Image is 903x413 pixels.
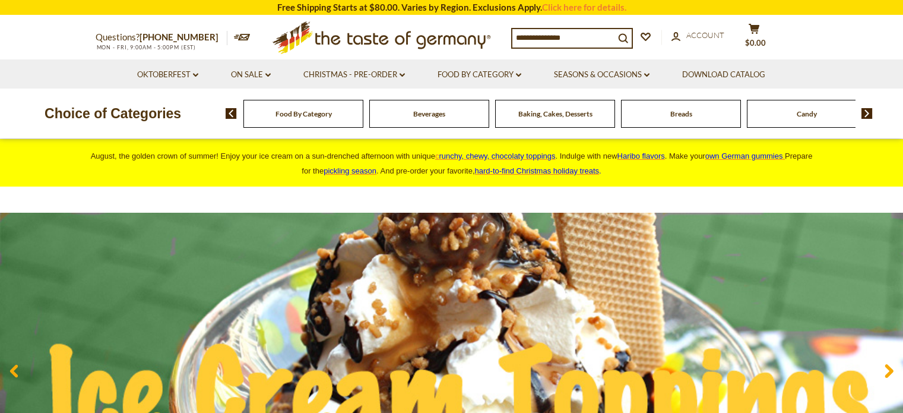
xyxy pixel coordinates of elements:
p: Questions? [96,30,227,45]
img: previous arrow [226,108,237,119]
a: Food By Category [438,68,521,81]
a: On Sale [231,68,271,81]
a: Download Catalog [682,68,765,81]
a: Haribo flavors [617,152,665,160]
span: own German gummies [705,152,783,160]
a: Breads [670,109,692,118]
a: [PHONE_NUMBER] [140,31,218,42]
span: $0.00 [745,38,766,48]
a: pickling season [324,166,376,175]
a: Christmas - PRE-ORDER [303,68,405,81]
a: Candy [797,109,817,118]
span: August, the golden crown of summer! Enjoy your ice cream on a sun-drenched afternoon with unique ... [91,152,813,175]
span: runchy, chewy, chocolaty toppings [439,152,555,160]
a: Click here for details. [542,2,626,12]
a: crunchy, chewy, chocolaty toppings [435,152,556,160]
a: Seasons & Occasions [554,68,649,81]
img: next arrow [861,108,873,119]
button: $0.00 [737,23,772,53]
a: Baking, Cakes, Desserts [518,109,593,118]
a: Beverages [413,109,445,118]
span: Account [686,30,724,40]
span: . [475,166,601,175]
a: Account [671,29,724,42]
a: Oktoberfest [137,68,198,81]
a: Food By Category [275,109,332,118]
a: hard-to-find Christmas holiday treats [475,166,600,175]
a: own German gummies. [705,152,785,160]
span: MON - FRI, 9:00AM - 5:00PM (EST) [96,44,197,51]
